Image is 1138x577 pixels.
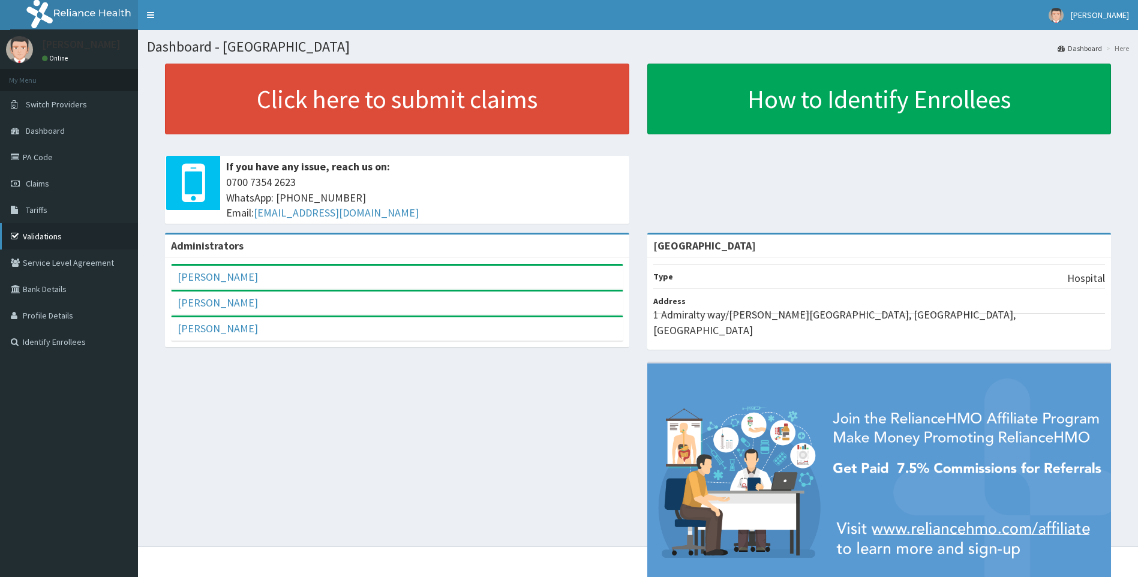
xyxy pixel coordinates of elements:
[6,36,33,63] img: User Image
[26,205,47,215] span: Tariffs
[1067,271,1105,286] p: Hospital
[1049,8,1064,23] img: User Image
[178,270,258,284] a: [PERSON_NAME]
[42,39,121,50] p: [PERSON_NAME]
[26,125,65,136] span: Dashboard
[1103,43,1129,53] li: Here
[653,271,673,282] b: Type
[171,239,244,253] b: Administrators
[178,296,258,309] a: [PERSON_NAME]
[42,54,71,62] a: Online
[226,175,623,221] span: 0700 7354 2623 WhatsApp: [PHONE_NUMBER] Email:
[26,178,49,189] span: Claims
[653,296,686,306] b: Address
[1058,43,1102,53] a: Dashboard
[254,206,419,220] a: [EMAIL_ADDRESS][DOMAIN_NAME]
[178,321,258,335] a: [PERSON_NAME]
[1071,10,1129,20] span: [PERSON_NAME]
[653,307,1106,338] p: 1 Admiralty way/[PERSON_NAME][GEOGRAPHIC_DATA], [GEOGRAPHIC_DATA], [GEOGRAPHIC_DATA]
[26,99,87,110] span: Switch Providers
[165,64,629,134] a: Click here to submit claims
[226,160,390,173] b: If you have any issue, reach us on:
[147,39,1129,55] h1: Dashboard - [GEOGRAPHIC_DATA]
[647,64,1112,134] a: How to Identify Enrollees
[653,239,756,253] strong: [GEOGRAPHIC_DATA]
